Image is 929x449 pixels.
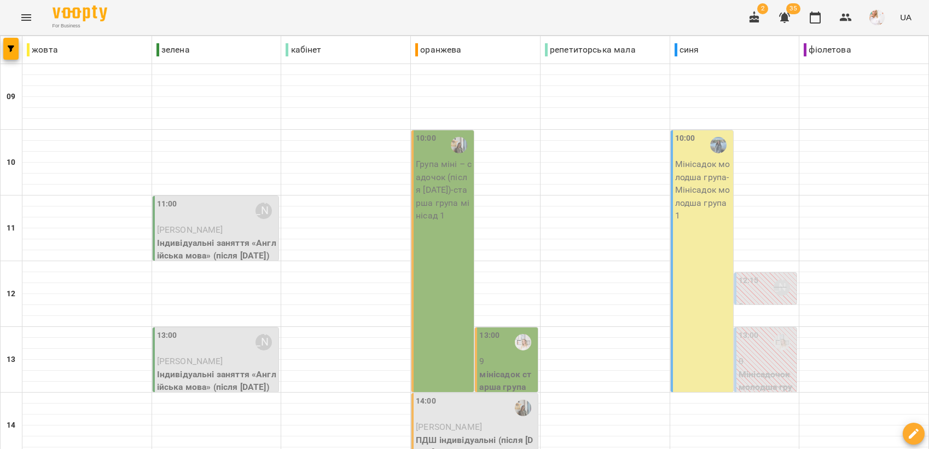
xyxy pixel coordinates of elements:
p: зелена [156,43,190,56]
p: Індивідуальні заняття «Англійська мова» (після [DATE]) [157,237,277,262]
img: Дзядик Наталія [515,334,531,350]
span: [PERSON_NAME] [416,422,482,432]
label: 10:00 [416,133,436,145]
div: Софія Паславська [774,279,790,296]
span: [PERSON_NAME] [157,356,223,366]
p: 0 [739,355,794,368]
label: 13:00 [479,330,500,342]
p: 9 [479,355,535,368]
p: синя [675,43,699,56]
img: Voopty Logo [53,5,107,21]
button: Menu [13,4,39,31]
label: 14:00 [416,395,436,407]
span: 2 [757,3,768,14]
span: [PERSON_NAME] [157,225,223,235]
p: репетиторська мала [545,43,636,56]
p: Мінісадок молодша група - Мінісадок молодша група 1 [675,158,731,222]
p: жовта [27,43,58,56]
label: 13:00 [157,330,177,342]
p: оранжева [415,43,461,56]
img: Німців Ксенія Петрівна [451,137,467,153]
span: 35 [786,3,800,14]
span: For Business [53,22,107,30]
img: Німців Ксенія Петрівна [515,400,531,416]
p: фіолетова [804,43,851,56]
span: UA [900,11,911,23]
img: Гарасим Ольга Богданівна [710,137,727,153]
label: 13:00 [739,330,759,342]
h6: 11 [7,222,15,234]
label: 11:00 [157,198,177,210]
h6: 13 [7,354,15,366]
button: UA [896,7,916,27]
h6: 10 [7,157,15,169]
label: 12:15 [739,275,759,287]
h6: 14 [7,419,15,431]
img: eae1df90f94753cb7588c731c894874c.jpg [869,10,885,25]
div: Софія Паславська [256,334,272,350]
p: 0 [739,300,794,313]
h6: 12 [7,288,15,300]
p: Індивідуальні заняття «Англійська мова» (після [DATE]) [157,368,277,394]
label: 10:00 [675,133,695,145]
p: кабінет [286,43,321,56]
p: Мінісадочок молодша група - прогулянка (Мінісадок молодша група 1) [739,368,794,445]
h6: 09 [7,91,15,103]
img: Дзядик Наталія [774,334,790,350]
div: Софія Паславська [256,203,272,219]
p: Група міні – садочок (після [DATE]) - старша група мінісад 1 [416,158,472,222]
p: мінісадок старша група -прогулянка (старша група мінісад 1) [479,368,535,433]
